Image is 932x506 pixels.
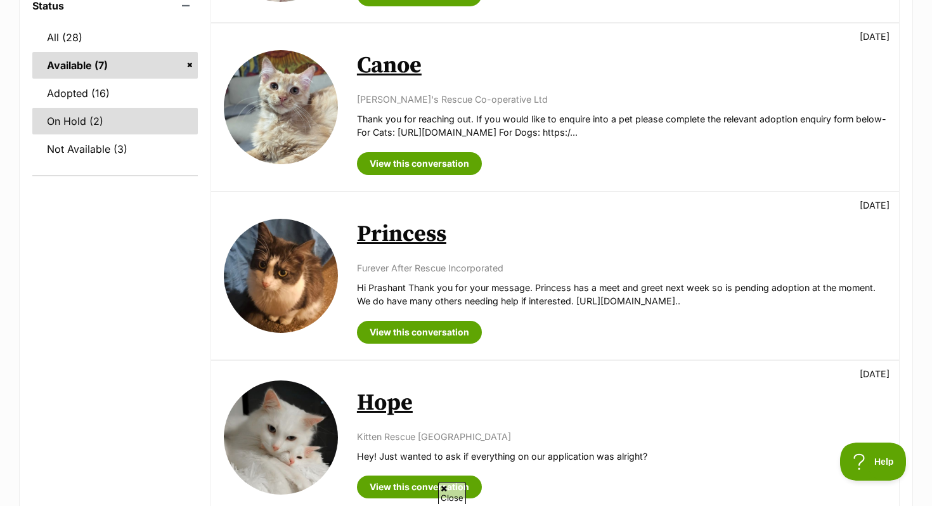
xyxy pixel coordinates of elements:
a: Princess [357,220,446,249]
p: Furever After Rescue Incorporated [357,261,886,275]
p: [DATE] [860,30,890,43]
p: [DATE] [860,367,890,380]
p: Hi Prashant Thank you for your message. Princess has a meet and greet next week so is pending ado... [357,281,886,308]
p: Hey! Just wanted to ask if everything on our application was alright? [357,450,886,463]
a: Hope [357,389,413,417]
a: View this conversation [357,152,482,175]
a: Available (7) [32,52,198,79]
a: Canoe [357,51,422,80]
p: [DATE] [860,198,890,212]
a: Not Available (3) [32,136,198,162]
a: Adopted (16) [32,80,198,107]
img: Canoe [224,50,338,164]
p: Kitten Rescue [GEOGRAPHIC_DATA] [357,430,886,443]
a: All (28) [32,24,198,51]
p: [PERSON_NAME]'s Rescue Co-operative Ltd [357,93,886,106]
span: Close [438,482,466,504]
a: View this conversation [357,321,482,344]
a: View this conversation [357,476,482,498]
a: On Hold (2) [32,108,198,134]
iframe: Help Scout Beacon - Open [840,443,907,481]
img: Princess [224,219,338,333]
img: Hope [224,380,338,495]
p: Thank you for reaching out. If you would like to enquire into a pet please complete the relevant ... [357,112,886,139]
